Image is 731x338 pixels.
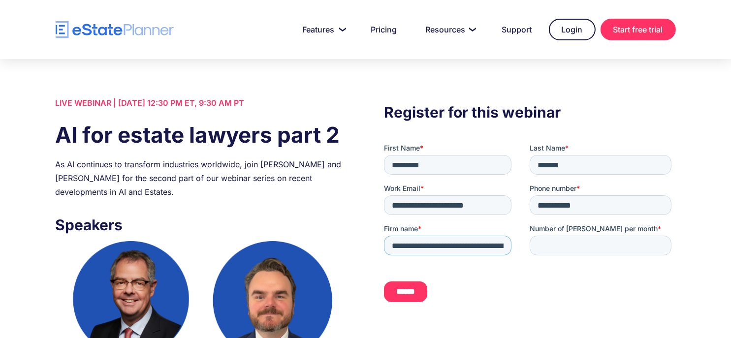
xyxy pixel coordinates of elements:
[490,20,544,39] a: Support
[601,19,676,40] a: Start free trial
[56,214,347,236] h3: Speakers
[56,157,347,199] div: As AI continues to transform industries worldwide, join [PERSON_NAME] and [PERSON_NAME] for the s...
[359,20,409,39] a: Pricing
[549,19,596,40] a: Login
[56,96,347,110] div: LIVE WEBINAR | [DATE] 12:30 PM ET, 9:30 AM PT
[384,143,675,310] iframe: Form 0
[291,20,354,39] a: Features
[56,21,174,38] a: home
[56,120,347,150] h1: AI for estate lawyers part 2
[384,101,675,123] h3: Register for this webinar
[414,20,485,39] a: Resources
